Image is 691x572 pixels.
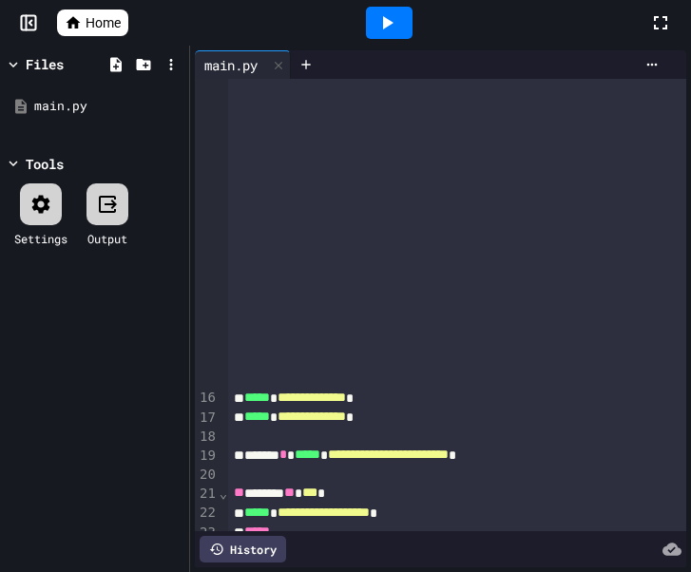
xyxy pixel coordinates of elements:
div: main.py [34,97,182,116]
span: Fold line [219,486,228,501]
div: Files [26,54,64,74]
div: main.py [195,50,291,79]
div: Tools [26,154,64,174]
div: 19 [195,447,219,466]
div: 18 [195,428,219,447]
span: Home [86,13,121,32]
div: 22 [195,504,219,523]
div: main.py [195,55,267,75]
div: 21 [195,485,219,504]
div: 16 [195,389,219,408]
div: Output [87,230,127,247]
div: Settings [14,230,67,247]
div: 23 [195,524,219,543]
div: 17 [195,409,219,428]
a: Home [57,10,128,36]
div: History [200,536,286,562]
div: 20 [195,466,219,485]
